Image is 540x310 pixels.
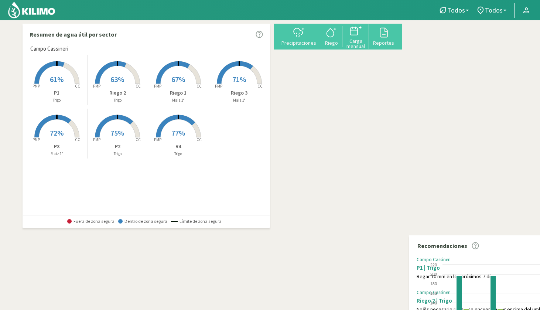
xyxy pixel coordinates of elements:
[196,84,202,89] tspan: CC
[154,137,161,142] tspan: PMP
[430,282,437,286] text: 180
[369,26,398,46] button: Reportes
[93,137,100,142] tspan: PMP
[417,241,467,250] p: Recomendaciones
[430,272,437,276] text: 200
[30,45,68,53] span: Campo Cassineri
[67,219,115,224] span: Fuera de zona segura
[430,291,437,296] text: 160
[27,151,87,157] p: Maiz 1°
[209,97,270,103] p: Maiz 1°
[50,75,64,84] span: 61%
[154,84,161,89] tspan: PMP
[171,219,222,224] span: Límite de zona segura
[430,263,437,267] text: 220
[277,26,320,46] button: Precipitaciones
[33,137,40,142] tspan: PMP
[88,143,148,150] p: P2
[75,84,80,89] tspan: CC
[27,143,87,150] p: P3
[171,75,185,84] span: 67%
[171,128,185,137] span: 77%
[148,151,209,157] p: Trigo
[110,128,124,137] span: 75%
[232,75,246,84] span: 71%
[88,151,148,157] p: Trigo
[93,84,100,89] tspan: PMP
[196,137,202,142] tspan: CC
[148,89,209,97] p: Riego 1
[257,84,263,89] tspan: CC
[110,75,124,84] span: 63%
[485,6,503,14] span: Todos
[342,24,369,49] button: Carga mensual
[320,26,342,46] button: Riego
[322,40,340,45] div: Riego
[27,89,87,97] p: P1
[50,128,64,137] span: 72%
[118,219,167,224] span: Dentro de zona segura
[88,89,148,97] p: Riego 2
[136,84,141,89] tspan: CC
[30,30,117,39] p: Resumen de agua útil por sector
[209,89,270,97] p: Riego 3
[75,137,80,142] tspan: CC
[371,40,396,45] div: Reportes
[136,137,141,142] tspan: CC
[345,38,367,49] div: Carga mensual
[447,6,465,14] span: Todos
[27,97,87,103] p: Trigo
[7,1,56,19] img: Kilimo
[88,97,148,103] p: Trigo
[430,301,437,305] text: 140
[215,84,222,89] tspan: PMP
[33,84,40,89] tspan: PMP
[280,40,318,45] div: Precipitaciones
[148,97,209,103] p: Maiz 1°
[148,143,209,150] p: R4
